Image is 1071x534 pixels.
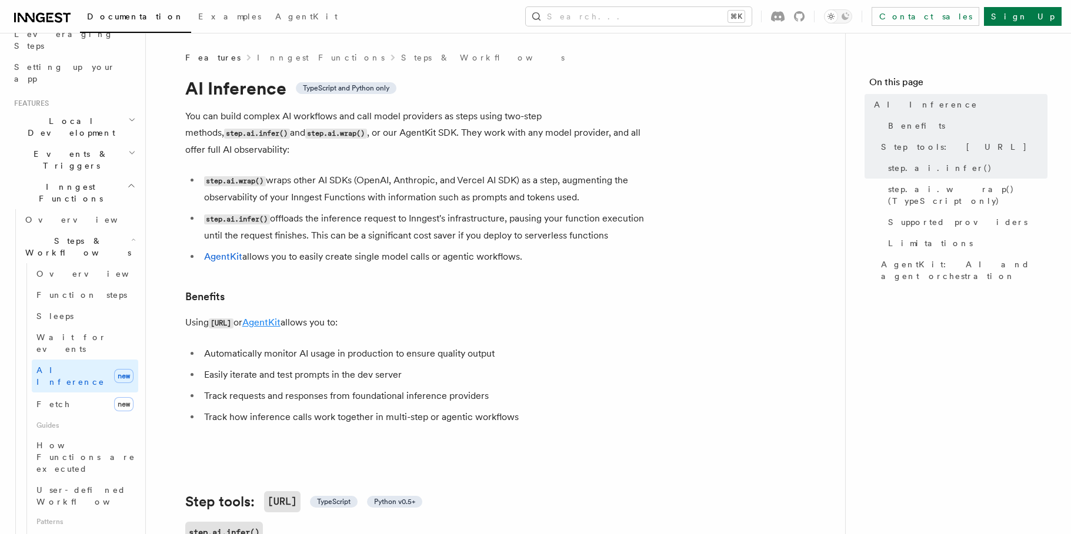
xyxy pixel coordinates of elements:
[191,4,268,32] a: Examples
[32,416,138,435] span: Guides
[87,12,184,21] span: Documentation
[185,491,422,512] a: Step tools:[URL] TypeScript Python v0.5+
[305,129,367,139] code: step.ai.wrap()
[9,148,128,172] span: Events & Triggers
[32,284,138,305] a: Function steps
[185,52,241,63] span: Features
[876,254,1047,287] a: AgentKit: AI and agent orchestration
[185,78,656,99] h1: AI Inference
[201,345,656,362] li: Automatically monitor AI usage in production to ensure quality output
[881,141,1027,153] span: Step tools: [URL]
[36,311,74,321] span: Sleeps
[32,263,138,284] a: Overview
[888,162,992,174] span: step.ai.infer()
[869,94,1047,115] a: AI Inference
[204,176,266,186] code: step.ai.wrap()
[21,230,138,263] button: Steps & Workflows
[36,333,106,354] span: Wait for events
[728,11,745,22] kbd: ⌘K
[224,129,290,139] code: step.ai.infer()
[526,7,752,26] button: Search...⌘K
[201,248,656,265] li: allows you to easily create single model calls or agentic workflows.
[32,305,138,327] a: Sleeps
[374,497,415,506] span: Python v0.5+
[114,369,134,383] span: new
[888,120,945,132] span: Benefits
[36,441,135,473] span: How Functions are executed
[888,183,1047,207] span: step.ai.wrap() (TypeScript only)
[984,7,1062,26] a: Sign Up
[9,115,128,139] span: Local Development
[185,314,656,331] p: Using or allows you to:
[32,392,138,416] a: Fetchnew
[303,83,389,93] span: TypeScript and Python only
[201,388,656,404] li: Track requests and responses from foundational inference providers
[32,512,138,531] span: Patterns
[268,4,345,32] a: AgentKit
[201,367,656,383] li: Easily iterate and test prompts in the dev server
[185,288,225,305] a: Benefits
[32,360,138,392] a: AI Inferencenew
[317,497,351,506] span: TypeScript
[36,290,127,300] span: Function steps
[201,409,656,425] li: Track how inference calls work together in multi-step or agentic workflows
[883,179,1047,211] a: step.ai.wrap() (TypeScript only)
[204,251,242,262] a: AgentKit
[9,176,138,209] button: Inngest Functions
[36,399,71,409] span: Fetch
[881,258,1047,282] span: AgentKit: AI and agent orchestration
[9,143,138,176] button: Events & Triggers
[888,237,973,249] span: Limitations
[9,99,49,108] span: Features
[883,115,1047,136] a: Benefits
[21,209,138,230] a: Overview
[257,52,385,63] a: Inngest Functions
[242,317,281,328] a: AgentKit
[9,56,138,89] a: Setting up your app
[9,23,138,56] a: Leveraging Steps
[883,157,1047,179] a: step.ai.infer()
[888,216,1027,228] span: Supported providers
[114,397,134,411] span: new
[9,181,127,204] span: Inngest Functions
[883,211,1047,233] a: Supported providers
[32,479,138,512] a: User-defined Workflows
[32,327,138,360] a: Wait for events
[32,435,138,479] a: How Functions are executed
[874,99,977,110] span: AI Inference
[204,214,270,224] code: step.ai.infer()
[9,110,138,143] button: Local Development
[883,233,1047,254] a: Limitations
[824,9,852,23] button: Toggle dark mode
[36,485,142,506] span: User-defined Workflows
[201,210,656,244] li: offloads the inference request to Inngest's infrastructure, pausing your function execution until...
[36,269,158,278] span: Overview
[14,62,115,83] span: Setting up your app
[201,172,656,206] li: wraps other AI SDKs (OpenAI, Anthropic, and Vercel AI SDK) as a step, augmenting the observabilit...
[876,136,1047,157] a: Step tools: [URL]
[21,235,131,258] span: Steps & Workflows
[275,12,338,21] span: AgentKit
[36,365,105,387] span: AI Inference
[80,4,191,33] a: Documentation
[198,12,261,21] span: Examples
[872,7,979,26] a: Contact sales
[25,215,146,224] span: Overview
[401,52,565,63] a: Steps & Workflows
[209,318,233,328] code: [URL]
[869,75,1047,94] h4: On this page
[185,108,656,158] p: You can build complex AI workflows and call model providers as steps using two-step methods, and ...
[264,491,301,512] code: [URL]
